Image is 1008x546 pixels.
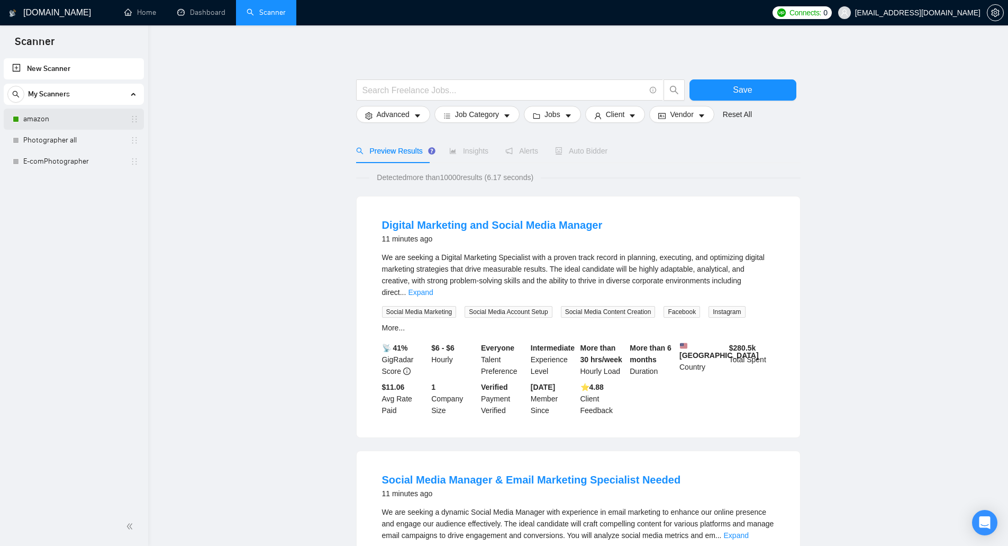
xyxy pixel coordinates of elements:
[555,147,607,155] span: Auto Bidder
[356,106,430,123] button: settingAdvancedcaret-down
[7,86,24,103] button: search
[431,383,435,391] b: 1
[130,136,139,145] span: holder
[972,510,997,535] div: Open Intercom Messenger
[382,344,408,352] b: 📡 41%
[377,109,410,120] span: Advanced
[649,106,714,123] button: idcardVendorcaret-down
[529,381,578,416] div: Member Since
[130,115,139,123] span: holder
[28,84,70,105] span: My Scanners
[356,147,364,155] span: search
[6,34,63,56] span: Scanner
[382,232,603,245] div: 11 minutes ago
[664,85,684,95] span: search
[715,531,722,540] span: ...
[823,7,828,19] span: 0
[777,8,786,17] img: upwork-logo.png
[382,383,405,391] b: $11.06
[382,219,603,231] a: Digital Marketing and Social Media Manager
[565,112,572,120] span: caret-down
[124,8,156,17] a: homeHome
[126,521,137,532] span: double-left
[578,342,628,377] div: Hourly Load
[505,147,513,155] span: notification
[723,109,752,120] a: Reset All
[664,306,700,318] span: Facebook
[606,109,625,120] span: Client
[23,109,124,130] a: amazon
[680,342,687,350] img: 🇺🇸
[382,252,775,298] div: We are seeking a Digital Marketing Specialist with a proven track record in planning, executing, ...
[724,531,749,540] a: Expand
[561,306,656,318] span: Social Media Content Creation
[408,288,433,297] a: Expand
[8,91,24,98] span: search
[479,381,529,416] div: Payment Verified
[356,147,432,155] span: Preview Results
[362,84,645,97] input: Search Freelance Jobs...
[630,344,671,364] b: More than 6 months
[449,147,457,155] span: area-chart
[455,109,499,120] span: Job Category
[414,112,421,120] span: caret-down
[580,383,604,391] b: ⭐️ 4.88
[481,383,508,391] b: Verified
[629,112,636,120] span: caret-down
[544,109,560,120] span: Jobs
[382,324,405,332] a: More...
[382,487,681,500] div: 11 minutes ago
[382,506,775,541] div: We are seeking a dynamic Social Media Manager with experience in email marketing to enhance our o...
[841,9,848,16] span: user
[400,288,406,297] span: ...
[380,381,430,416] div: Avg Rate Paid
[481,344,514,352] b: Everyone
[429,342,479,377] div: Hourly
[369,172,541,183] span: Detected more than 10000 results (6.17 seconds)
[427,146,437,156] div: Tooltip anchor
[650,87,657,94] span: info-circle
[987,4,1004,21] button: setting
[679,342,759,360] b: [GEOGRAPHIC_DATA]
[524,106,581,123] button: folderJobscaret-down
[670,109,693,120] span: Vendor
[729,344,756,352] b: $ 280.5k
[585,106,646,123] button: userClientcaret-down
[628,342,677,377] div: Duration
[429,381,479,416] div: Company Size
[664,79,685,101] button: search
[555,147,562,155] span: robot
[505,147,538,155] span: Alerts
[4,84,144,172] li: My Scanners
[382,508,774,540] span: We are seeking a dynamic Social Media Manager with experience in email marketing to enhance our o...
[443,112,451,120] span: bars
[789,7,821,19] span: Connects:
[434,106,520,123] button: barsJob Categorycaret-down
[449,147,488,155] span: Insights
[130,157,139,166] span: holder
[12,58,135,79] a: New Scanner
[709,306,745,318] span: Instagram
[987,8,1003,17] span: setting
[698,112,705,120] span: caret-down
[727,342,777,377] div: Total Spent
[987,8,1004,17] a: setting
[380,342,430,377] div: GigRadar Score
[177,8,225,17] a: dashboardDashboard
[533,112,540,120] span: folder
[594,112,602,120] span: user
[382,253,765,297] span: We are seeking a Digital Marketing Specialist with a proven track record in planning, executing, ...
[365,112,373,120] span: setting
[382,474,681,486] a: Social Media Manager & Email Marketing Specialist Needed
[733,83,752,96] span: Save
[403,368,411,375] span: info-circle
[677,342,727,377] div: Country
[9,5,16,22] img: logo
[689,79,796,101] button: Save
[23,151,124,172] a: E-comPhotographer
[578,381,628,416] div: Client Feedback
[531,383,555,391] b: [DATE]
[431,344,455,352] b: $6 - $6
[580,344,622,364] b: More than 30 hrs/week
[479,342,529,377] div: Talent Preference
